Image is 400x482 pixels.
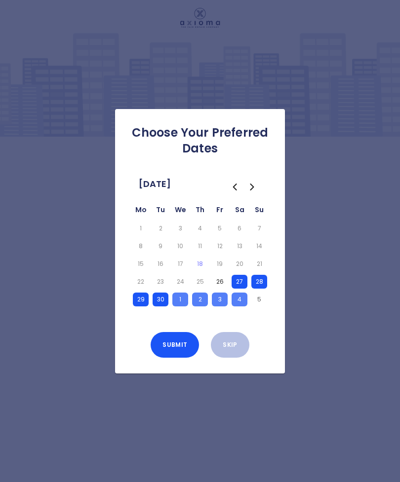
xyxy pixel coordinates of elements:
[133,293,149,306] button: Monday, September 29th, 2025, selected
[170,204,190,220] th: Wednesday
[133,222,149,235] button: Monday, September 1st, 2025
[212,239,228,253] button: Friday, September 12th, 2025
[230,204,249,220] th: Saturday
[133,239,149,253] button: Monday, September 8th, 2025
[243,178,261,196] button: Go to the Next Month
[210,204,230,220] th: Friday
[251,257,267,271] button: Sunday, September 21st, 2025
[212,293,228,306] button: Friday, October 3rd, 2025, selected
[249,204,269,220] th: Sunday
[232,239,247,253] button: Saturday, September 13th, 2025
[212,222,228,235] button: Friday, September 5th, 2025
[251,222,267,235] button: Sunday, September 7th, 2025
[180,8,220,28] img: Logo
[212,275,228,289] button: Friday, September 26th, 2025
[232,257,247,271] button: Saturday, September 20th, 2025
[153,239,168,253] button: Tuesday, September 9th, 2025
[192,275,208,289] button: Thursday, September 25th, 2025
[232,222,247,235] button: Saturday, September 6th, 2025
[251,239,267,253] button: Sunday, September 14th, 2025
[153,257,168,271] button: Tuesday, September 16th, 2025
[232,275,247,289] button: Saturday, September 27th, 2025, selected
[211,332,249,358] button: Skip
[151,204,170,220] th: Tuesday
[153,222,168,235] button: Tuesday, September 2nd, 2025
[131,204,151,220] th: Monday
[133,275,149,289] button: Monday, September 22nd, 2025
[123,125,277,156] h2: Choose Your Preferred Dates
[172,222,188,235] button: Wednesday, September 3rd, 2025
[153,293,168,306] button: Tuesday, September 30th, 2025, selected
[131,204,269,308] table: September 2025
[251,293,267,306] button: Sunday, October 5th, 2025
[212,257,228,271] button: Friday, September 19th, 2025
[226,178,243,196] button: Go to the Previous Month
[172,257,188,271] button: Wednesday, September 17th, 2025
[192,257,208,271] button: Today, Thursday, September 18th, 2025
[172,275,188,289] button: Wednesday, September 24th, 2025
[192,293,208,306] button: Thursday, October 2nd, 2025, selected
[153,275,168,289] button: Tuesday, September 23rd, 2025
[172,293,188,306] button: Wednesday, October 1st, 2025, selected
[192,222,208,235] button: Thursday, September 4th, 2025
[192,239,208,253] button: Thursday, September 11th, 2025
[190,204,210,220] th: Thursday
[139,176,171,192] span: [DATE]
[232,293,247,306] button: Saturday, October 4th, 2025, selected
[151,332,199,358] button: Submit
[133,257,149,271] button: Monday, September 15th, 2025
[172,239,188,253] button: Wednesday, September 10th, 2025
[251,275,267,289] button: Sunday, September 28th, 2025, selected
